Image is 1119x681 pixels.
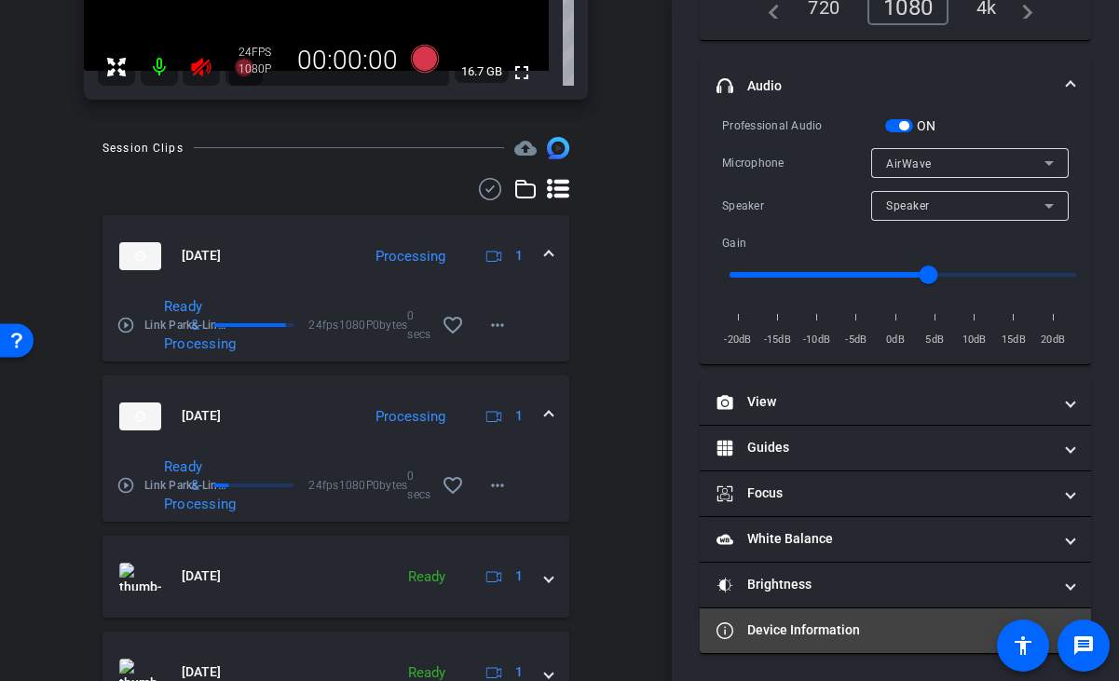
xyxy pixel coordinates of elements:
span: [DATE] [182,406,221,426]
span: 1 [515,246,523,266]
div: Ready & Processing [155,457,209,513]
span: 0 secs [407,306,430,344]
mat-icon: play_circle_outline [116,476,135,495]
div: 1080P [239,61,285,76]
mat-expansion-panel-header: thumb-nail[DATE]Processing1 [102,215,569,297]
mat-panel-title: View [716,392,1052,412]
mat-panel-title: Focus [716,484,1052,503]
div: thumb-nail[DATE]Processing1 [102,297,569,361]
span: 15dB [998,331,1030,349]
span: 16.7 GB [455,61,509,83]
img: thumb-nail [119,242,161,270]
mat-icon: more_horiz [486,314,509,336]
div: thumb-nail[DATE]Processing1 [102,457,569,522]
label: ON [913,116,936,135]
mat-expansion-panel-header: thumb-nail[DATE]Ready1 [102,536,569,618]
div: Audio [700,116,1091,364]
div: Gain [722,234,885,252]
mat-icon: favorite_border [442,474,464,497]
mat-expansion-panel-header: View [700,380,1091,425]
img: Session clips [547,137,569,159]
div: Microphone [722,154,871,172]
div: Professional Audio [722,116,885,135]
span: 10dB [959,331,990,349]
mat-panel-title: White Balance [716,529,1052,549]
mat-expansion-panel-header: Device Information [700,608,1091,653]
mat-panel-title: Brightness [716,575,1052,594]
mat-panel-title: Guides [716,438,1052,457]
mat-expansion-panel-header: Guides [700,426,1091,470]
div: Processing [366,246,455,267]
span: 5dB [919,331,950,349]
img: thumb-nail [119,563,161,591]
span: 20dB [1037,331,1069,349]
span: 1 [515,406,523,426]
span: 0 secs [407,467,430,504]
mat-expansion-panel-header: thumb-nail[DATE]Processing1 [102,375,569,457]
mat-icon: message [1072,634,1095,657]
span: Link Parks-Link Parks-[PERSON_NAME]-TAKE1-2025-08-12-14-34-49-229-0 [144,476,230,495]
span: 0dB [880,331,911,349]
div: Ready [399,566,455,588]
mat-expansion-panel-header: Brightness [700,563,1091,607]
span: 24fps [308,316,338,334]
mat-expansion-panel-header: Audio [700,56,1091,116]
mat-icon: fullscreen [511,61,533,84]
mat-icon: accessibility [1012,634,1034,657]
span: 1080P [339,316,373,334]
span: FPS [252,46,271,59]
span: Destinations for your clips [514,137,537,159]
span: AirWave [886,157,932,170]
span: 24fps [308,476,338,495]
span: [DATE] [182,566,221,586]
span: -5dB [840,331,872,349]
mat-icon: more_horiz [486,474,509,497]
div: 00:00:00 [285,45,410,76]
span: -10dB [801,331,833,349]
mat-panel-title: Device Information [716,620,1052,640]
span: -20dB [722,331,754,349]
img: thumb-nail [119,402,161,430]
mat-icon: cloud_upload [514,137,537,159]
mat-panel-title: Audio [716,76,1052,96]
mat-icon: favorite_border [442,314,464,336]
mat-expansion-panel-header: White Balance [700,517,1091,562]
mat-icon: play_circle_outline [116,316,135,334]
div: 24 [239,45,285,60]
div: Processing [366,406,455,428]
mat-expansion-panel-header: Focus [700,471,1091,516]
span: Speaker [886,199,930,212]
div: Session Clips [102,139,184,157]
span: 0bytes [373,316,408,334]
span: 1 [515,566,523,586]
span: 0bytes [373,476,408,495]
div: Ready & Processing [155,297,209,353]
span: [DATE] [182,246,221,266]
span: -15dB [761,331,793,349]
span: 1080P [339,476,373,495]
div: Speaker [722,197,871,215]
span: Link Parks-Link Parks-[PERSON_NAME]-take2-2025-08-12-14-42-51-948-0 [144,316,230,334]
